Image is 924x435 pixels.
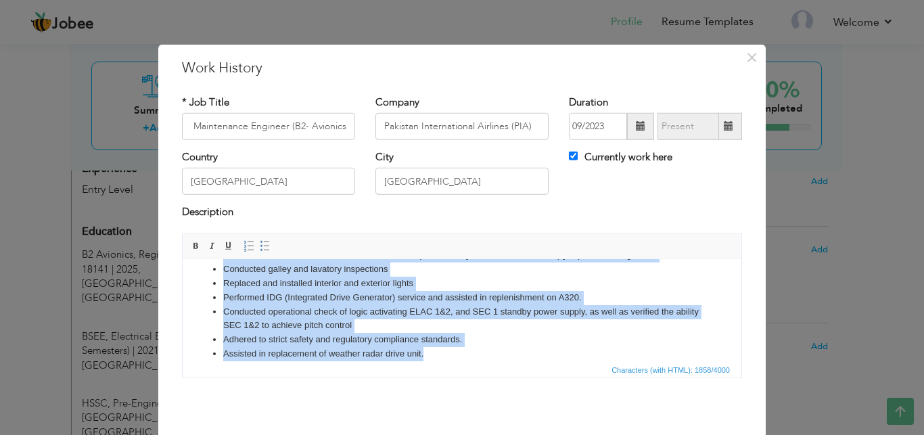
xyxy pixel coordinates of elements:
[189,239,204,254] a: Bold
[183,260,741,361] iframe: Rich Text Editor, workEditor
[375,150,394,164] label: City
[741,46,762,68] button: Close
[609,364,734,376] div: Statistics
[205,239,220,254] a: Italic
[182,95,229,109] label: * Job Title
[569,95,608,109] label: Duration
[609,364,733,376] span: Characters (with HTML): 1858/4000
[375,95,419,109] label: Company
[221,239,236,254] a: Underline
[569,150,672,164] label: Currently work here
[258,239,273,254] a: Insert/Remove Bulleted List
[182,150,218,164] label: Country
[746,45,758,69] span: ×
[569,152,578,160] input: Currently work here
[657,113,719,140] input: Present
[182,205,233,219] label: Description
[569,113,627,140] input: From
[241,239,256,254] a: Insert/Remove Numbered List
[182,58,742,78] h3: Work History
